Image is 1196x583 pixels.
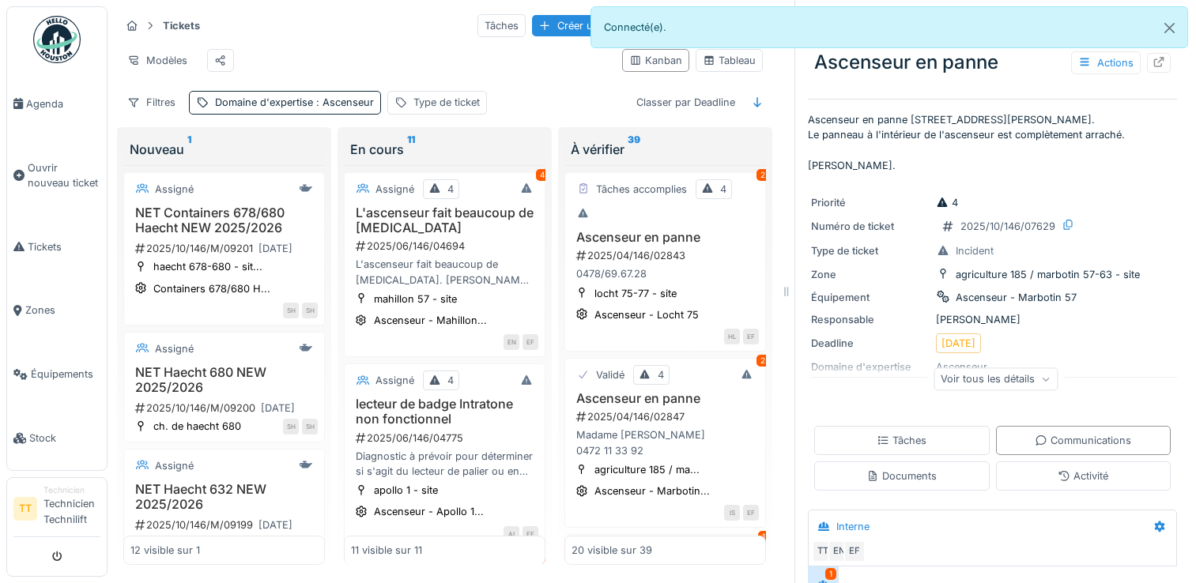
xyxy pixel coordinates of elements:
div: EN [828,540,850,562]
div: L'ascenseur fait beaucoup de [MEDICAL_DATA]. [PERSON_NAME] 0485 98 91 66 [351,257,538,287]
div: Type de ticket [811,243,930,258]
a: TT TechnicienTechnicien Technilift [13,484,100,537]
div: Numéro de ticket [811,219,930,234]
div: Communications [1035,433,1131,448]
div: 4 [536,169,549,181]
div: Deadline [811,336,930,351]
div: Classer par Deadline [629,91,742,114]
div: 20 visible sur 39 [572,543,652,558]
div: EF [523,334,538,350]
div: Assigné [375,182,414,197]
div: Priorité [811,195,930,210]
div: Ascenseur - Locht 75 [594,307,699,322]
span: Tickets [28,239,100,254]
span: Ouvrir nouveau ticket [28,160,100,190]
div: Containers 678/680 H... [153,281,270,296]
h3: NET Haecht 680 NEW 2025/2026 [130,365,318,395]
div: 1 [825,568,836,580]
sup: 11 [407,140,415,159]
div: Ascenseur - Mahillon... [374,313,487,328]
div: En cours [350,140,539,159]
h3: lecteur de badge Intratone non fonctionnel [351,397,538,427]
div: 2025/06/146/04694 [354,239,538,254]
li: TT [13,497,37,521]
span: Équipements [31,367,100,382]
div: ch. de haecht 680 [153,419,241,434]
div: agriculture 185 / marbotin 57-63 - site [956,267,1140,282]
div: Connecté(e). [590,6,1189,48]
div: locht 75-77 - site [594,286,677,301]
div: 2025/10/146/07629 [960,219,1055,234]
div: Technicien [43,484,100,496]
div: SH [302,419,318,434]
div: Nouveau [130,140,319,159]
div: Tâches [477,14,526,37]
span: Agenda [26,96,100,111]
sup: 39 [628,140,640,159]
div: EF [743,505,759,521]
div: 2025/10/146/M/09201 [134,239,318,258]
div: Tableau [703,53,756,68]
div: [DATE] [941,336,975,351]
div: TT [812,540,834,562]
div: 4 [936,195,958,210]
div: EF [843,540,866,562]
div: AI [504,526,519,542]
div: Activité [1058,468,1108,483]
div: HL [724,329,740,344]
div: Ascenseur - Marbotin... [594,483,710,498]
li: Technicien Technilift [43,484,100,533]
div: 2025/04/146/02843 [575,248,759,263]
div: Modèles [120,49,194,72]
div: 2 [756,169,769,181]
button: Close [1152,7,1187,49]
h3: NET Haecht 632 NEW 2025/2026 [130,482,318,512]
div: Assigné [155,182,194,197]
div: Assigné [155,458,194,473]
div: 2 [756,355,769,367]
div: EF [743,329,759,344]
div: Assigné [375,373,414,388]
h3: Ascenseur en panne [572,391,759,406]
div: Actions [1071,51,1141,74]
h3: NET Containers 678/680 Haecht NEW 2025/2026 [130,205,318,235]
div: IS [724,505,740,521]
div: Tâches accomplies [596,182,687,197]
div: SH [283,303,299,318]
div: 2025/10/146/M/09200 [134,398,318,418]
a: Zones [7,279,107,343]
div: À vérifier [571,140,760,159]
div: Validé [596,367,624,382]
div: 2025/06/146/04775 [354,431,538,446]
div: 2025/04/146/02847 [575,409,759,424]
div: Documents [866,468,937,483]
div: EN [504,334,519,350]
a: Ouvrir nouveau ticket [7,136,107,215]
div: Voir tous les détails [934,367,1058,390]
div: 4 [720,182,726,197]
div: 12 visible sur 1 [130,543,200,558]
div: Diagnostic à prévoir pour déterminer si s'agit du lecteur de palier ou en cabine ascenseur; vérif... [351,449,538,479]
div: Zone [811,267,930,282]
div: Domaine d'expertise [215,95,374,110]
a: Stock [7,406,107,470]
a: Équipements [7,342,107,406]
div: agriculture 185 / ma... [594,462,700,477]
div: 4 [447,182,454,197]
span: : Ascenseur [313,96,374,108]
div: Créer un ticket [532,15,634,36]
div: [DATE] [258,517,292,532]
div: Ascenseur - Apollo 1... [374,504,484,519]
div: Madame [PERSON_NAME] 0472 11 33 92 [572,427,759,457]
div: apollo 1 - site [374,483,438,498]
div: 2025/10/146/M/09199 [134,515,318,535]
sup: 1 [187,140,191,159]
p: Ascenseur en panne [STREET_ADDRESS][PERSON_NAME]. Le panneau à l'intérieur de l'ascenseur est com... [808,112,1177,173]
div: Incident [956,243,994,258]
div: Kanban [629,53,682,68]
div: Interne [836,519,870,534]
div: SH [302,303,318,318]
a: Agenda [7,72,107,136]
div: 1 [758,531,769,543]
div: mahillon 57 - site [374,291,457,307]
